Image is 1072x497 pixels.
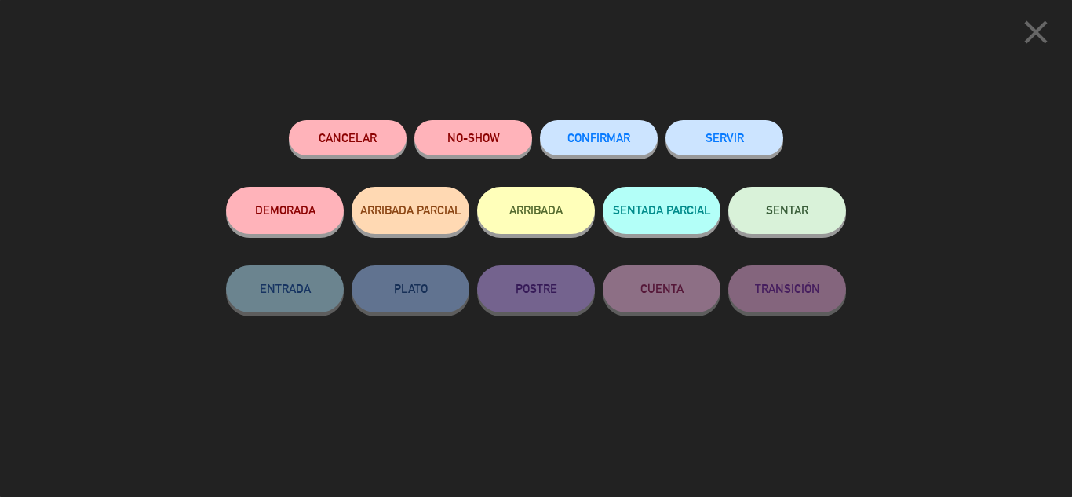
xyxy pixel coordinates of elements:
[477,187,595,234] button: ARRIBADA
[477,265,595,312] button: POSTRE
[360,203,461,217] span: ARRIBADA PARCIAL
[728,265,846,312] button: TRANSICIÓN
[414,120,532,155] button: NO-SHOW
[1012,12,1060,58] button: close
[665,120,783,155] button: SERVIR
[603,187,720,234] button: SENTADA PARCIAL
[603,265,720,312] button: CUENTA
[766,203,808,217] span: SENTAR
[352,187,469,234] button: ARRIBADA PARCIAL
[540,120,658,155] button: CONFIRMAR
[728,187,846,234] button: SENTAR
[226,187,344,234] button: DEMORADA
[1016,13,1056,52] i: close
[352,265,469,312] button: PLATO
[289,120,407,155] button: Cancelar
[226,265,344,312] button: ENTRADA
[567,131,630,144] span: CONFIRMAR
